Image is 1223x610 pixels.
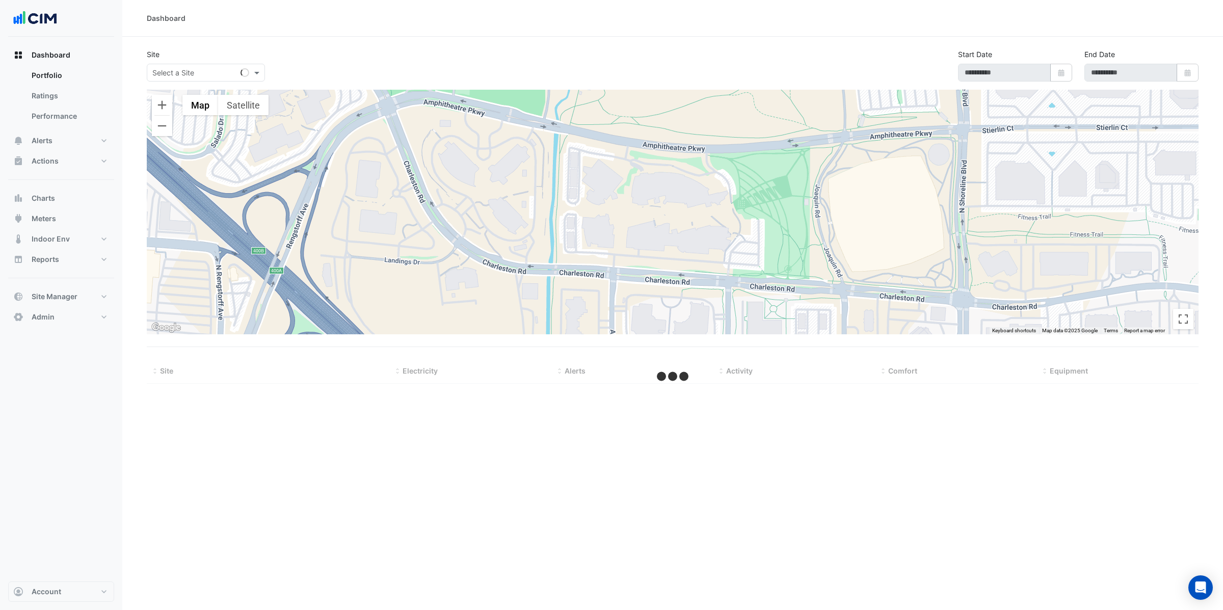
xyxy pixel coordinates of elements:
app-icon: Meters [13,214,23,224]
button: Alerts [8,130,114,151]
img: Google [149,321,183,334]
div: Dashboard [147,13,185,23]
label: Start Date [958,49,992,60]
app-icon: Reports [13,254,23,264]
div: Open Intercom Messenger [1188,575,1213,600]
button: Zoom in [152,95,172,115]
span: Site Manager [32,291,77,302]
span: Dashboard [32,50,70,60]
app-icon: Admin [13,312,23,322]
button: Reports [8,249,114,270]
button: Site Manager [8,286,114,307]
span: Activity [726,366,753,375]
span: Account [32,587,61,597]
button: Zoom out [152,116,172,136]
button: Admin [8,307,114,327]
a: Ratings [23,86,114,106]
span: Actions [32,156,59,166]
span: Equipment [1050,366,1088,375]
span: Electricity [403,366,438,375]
span: Alerts [565,366,586,375]
button: Toggle fullscreen view [1173,309,1193,329]
span: Comfort [888,366,917,375]
app-icon: Actions [13,156,23,166]
button: Keyboard shortcuts [992,327,1036,334]
a: Terms (opens in new tab) [1104,328,1118,333]
img: Company Logo [12,8,58,29]
button: Indoor Env [8,229,114,249]
span: Alerts [32,136,52,146]
button: Meters [8,208,114,229]
button: Show satellite imagery [218,95,269,115]
label: End Date [1084,49,1115,60]
a: Performance [23,106,114,126]
span: Charts [32,193,55,203]
label: Site [147,49,159,60]
a: Report a map error [1124,328,1165,333]
app-icon: Site Manager [13,291,23,302]
app-icon: Dashboard [13,50,23,60]
a: Open this area in Google Maps (opens a new window) [149,321,183,334]
span: Meters [32,214,56,224]
a: Portfolio [23,65,114,86]
button: Dashboard [8,45,114,65]
app-icon: Charts [13,193,23,203]
span: Site [160,366,173,375]
button: Show street map [182,95,218,115]
app-icon: Alerts [13,136,23,146]
span: Indoor Env [32,234,70,244]
button: Account [8,581,114,602]
app-icon: Indoor Env [13,234,23,244]
span: Map data ©2025 Google [1042,328,1098,333]
span: Admin [32,312,55,322]
button: Actions [8,151,114,171]
button: Charts [8,188,114,208]
div: Dashboard [8,65,114,130]
span: Reports [32,254,59,264]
